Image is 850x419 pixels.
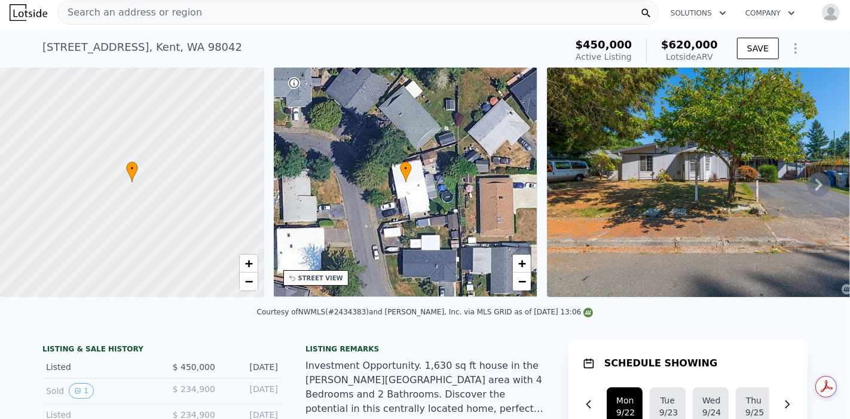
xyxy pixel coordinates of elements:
div: [DATE] [225,383,278,399]
button: Show Options [784,36,808,60]
div: LISTING & SALE HISTORY [42,344,282,356]
span: + [518,256,526,271]
div: 9/25 [745,406,762,418]
div: Mon [616,394,633,406]
a: Zoom out [513,273,531,290]
img: avatar [821,3,840,22]
button: View historical data [69,383,94,399]
span: Search an address or region [58,5,202,20]
div: Investment Opportunity. 1,630 sq ft house in the [PERSON_NAME][GEOGRAPHIC_DATA] area with 4 Bedro... [305,359,545,416]
h1: SCHEDULE SHOWING [604,356,717,371]
a: Zoom in [513,255,531,273]
span: − [244,274,252,289]
a: Zoom out [240,273,258,290]
span: • [400,163,412,174]
span: $620,000 [661,38,718,51]
div: Courtesy of NWMLS (#2434383) and [PERSON_NAME], Inc. via MLS GRID as of [DATE] 13:06 [257,308,594,316]
div: 9/22 [616,406,633,418]
span: $ 450,000 [173,362,215,372]
div: [DATE] [225,361,278,373]
a: Zoom in [240,255,258,273]
span: $ 234,900 [173,384,215,394]
button: Solutions [661,2,736,24]
button: Company [736,2,805,24]
span: + [244,256,252,271]
button: SAVE [737,38,779,59]
span: Active Listing [576,52,632,62]
span: • [126,163,138,174]
div: 9/24 [702,406,719,418]
div: Listing remarks [305,344,545,354]
span: − [518,274,526,289]
div: Lotside ARV [661,51,718,63]
img: NWMLS Logo [583,308,593,317]
img: Lotside [10,4,47,21]
span: $450,000 [576,38,632,51]
div: Wed [702,394,719,406]
div: [STREET_ADDRESS] , Kent , WA 98042 [42,39,242,56]
div: STREET VIEW [298,274,343,283]
div: Listed [46,361,152,373]
div: • [400,161,412,182]
div: Tue [659,394,676,406]
div: 9/23 [659,406,676,418]
div: Sold [46,383,152,399]
div: Thu [745,394,762,406]
div: • [126,161,138,182]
